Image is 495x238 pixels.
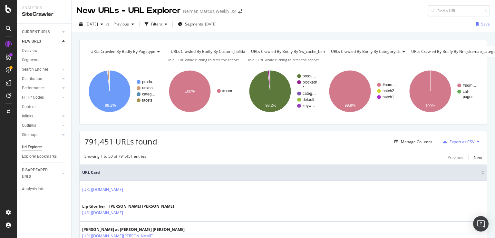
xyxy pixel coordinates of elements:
[383,83,396,87] text: #nom…
[171,49,247,54] span: URLs Crawled By Botify By custom_holiday
[383,89,394,93] text: batch2
[22,132,60,138] a: Sitemaps
[474,154,482,161] button: Next
[245,63,321,119] svg: A chart.
[151,21,162,27] div: Filters
[22,75,42,82] div: Distribution
[392,138,432,145] button: Manage Columns
[22,113,33,120] div: Inlinks
[142,19,170,29] button: Filters
[405,63,481,119] svg: A chart.
[474,155,482,160] div: Next
[22,122,36,129] div: Outlinks
[22,11,66,18] div: SiteCrawler
[303,91,316,96] text: categ…
[22,57,39,64] div: Segments
[325,63,401,119] svg: A chart.
[303,80,317,84] text: blocked/
[481,21,490,27] div: Save
[22,132,38,138] div: Sitemaps
[84,136,157,147] span: 791,451 URLs found
[185,21,203,27] span: Segments
[251,49,336,54] span: URLs Crawled By Botify By sw_cache_behaviors
[89,46,165,57] h4: URLs Crawled By Botify By pagetype
[22,38,60,45] a: NEW URLS
[448,155,463,160] div: Previous
[250,46,345,57] h4: URLs Crawled By Botify By sw_cache_behaviors
[22,122,60,129] a: Outlinks
[22,47,67,54] a: Overview
[330,46,410,57] h4: URLs Crawled By Botify By categoryids
[84,154,146,161] div: Showing 1 to 50 of 791,451 entries
[106,21,111,27] span: vs
[303,97,315,102] text: default
[22,47,37,54] div: Overview
[303,74,316,78] text: produ…
[205,21,217,27] div: [DATE]
[450,139,474,144] div: Export as CSV
[22,85,44,92] div: Performance
[22,75,60,82] a: Distribution
[85,21,98,27] span: 2025 Aug. 18th
[82,227,185,233] div: [PERSON_NAME] at [PERSON_NAME] [PERSON_NAME]
[22,144,67,151] a: Url Explorer
[183,8,236,15] div: Neiman Marcus Weekly JS
[425,104,435,108] text: 100%
[303,104,315,108] text: keyw…
[473,216,489,232] div: Open Intercom Messenger
[82,210,123,216] a: [URL][DOMAIN_NAME]
[77,19,106,29] button: [DATE]
[22,153,67,160] a: Explorer Bookmarks
[84,63,160,119] svg: A chart.
[428,5,490,16] input: Find a URL
[22,186,44,193] div: Analysis Info
[77,5,180,16] div: New URLs - URL Explorer
[463,94,473,99] text: pages
[238,9,242,14] div: arrow-right-arrow-left
[22,104,36,110] div: Content
[22,5,66,11] div: Analytics
[22,38,41,45] div: NEW URLS
[22,94,60,101] a: HTTP Codes
[185,89,195,94] text: 100%
[345,103,356,108] text: 99.9%
[105,103,116,108] text: 98.2%
[383,95,394,99] text: batch1
[22,144,42,151] div: Url Explorer
[142,98,152,103] text: facets
[331,49,401,54] span: URLs Crawled By Botify By categoryids
[22,85,60,92] a: Performance
[22,167,54,180] div: DISAPPEARED URLS
[22,167,60,180] a: DISAPPEARED URLS
[111,21,129,27] span: Previous
[22,153,57,160] div: Explorer Bookmarks
[82,170,480,175] span: URL Card
[463,89,469,94] text: cat-
[22,113,60,120] a: Inlinks
[441,136,474,147] button: Export as CSV
[448,154,463,161] button: Previous
[82,186,123,193] a: [URL][DOMAIN_NAME]
[22,66,60,73] a: Search Engines
[175,19,219,29] button: Segments[DATE]
[22,186,67,193] a: Analysis Info
[22,29,50,35] div: CURRENT URLS
[463,83,476,88] text: #nom…
[247,57,320,62] span: Hold CTRL while clicking to filter the report.
[167,57,240,62] span: Hold CTRL while clicking to filter the report.
[165,63,241,119] div: A chart.
[111,19,137,29] button: Previous
[22,66,49,73] div: Search Engines
[170,46,257,57] h4: URLs Crawled By Botify By custom_holiday
[91,49,155,54] span: URLs Crawled By Botify By pagetype
[22,29,60,35] a: CURRENT URLS
[142,80,156,84] text: produ…
[22,94,44,101] div: HTTP Codes
[473,19,490,29] button: Save
[22,104,67,110] a: Content
[22,57,67,64] a: Segments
